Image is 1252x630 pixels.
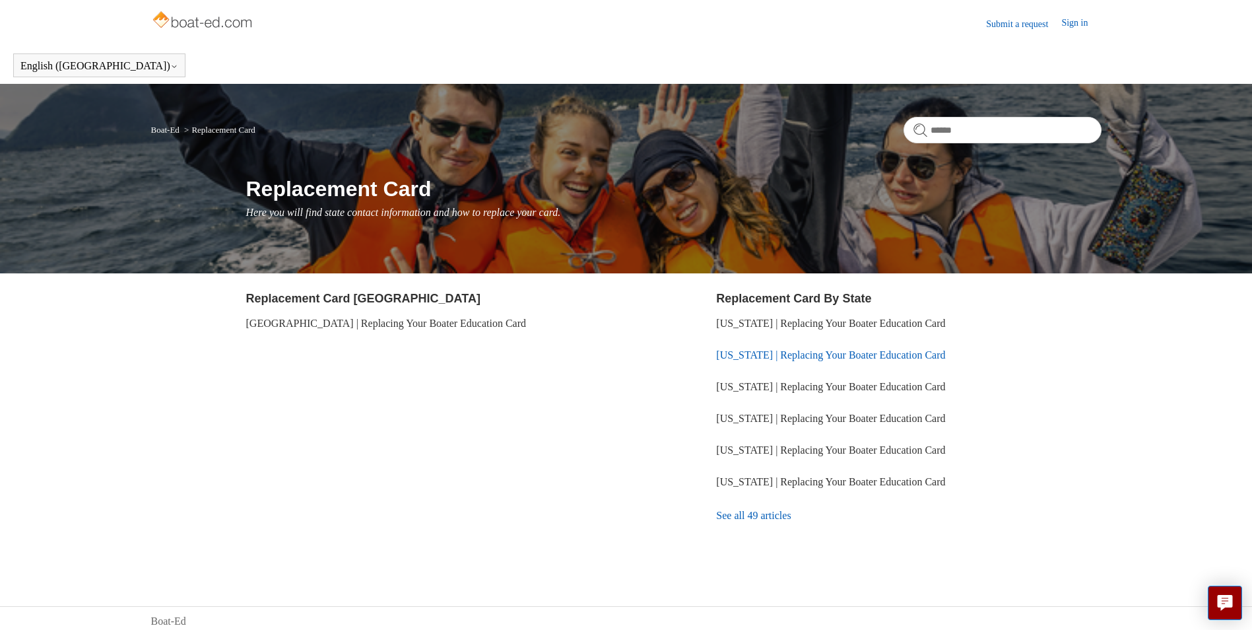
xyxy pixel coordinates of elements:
a: Boat-Ed [151,125,180,135]
a: Sign in [1061,16,1101,32]
img: Boat-Ed Help Center home page [151,8,256,34]
a: [US_STATE] | Replacing Your Boater Education Card [716,444,945,456]
a: [US_STATE] | Replacing Your Boater Education Card [716,349,945,361]
input: Search [904,117,1102,143]
p: Here you will find state contact information and how to replace your card. [246,205,1102,221]
a: [US_STATE] | Replacing Your Boater Education Card [716,476,945,487]
a: [US_STATE] | Replacing Your Boater Education Card [716,318,945,329]
a: Boat-Ed [151,613,186,629]
li: Replacement Card [181,125,255,135]
a: [US_STATE] | Replacing Your Boater Education Card [716,413,945,424]
h1: Replacement Card [246,173,1102,205]
a: [US_STATE] | Replacing Your Boater Education Card [716,381,945,392]
button: Live chat [1208,586,1242,620]
a: Replacement Card By State [716,292,871,305]
button: English ([GEOGRAPHIC_DATA]) [20,60,178,72]
li: Boat-Ed [151,125,182,135]
a: Submit a request [986,17,1061,31]
a: Replacement Card [GEOGRAPHIC_DATA] [246,292,480,305]
a: See all 49 articles [716,498,1101,534]
a: [GEOGRAPHIC_DATA] | Replacing Your Boater Education Card [246,318,527,329]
